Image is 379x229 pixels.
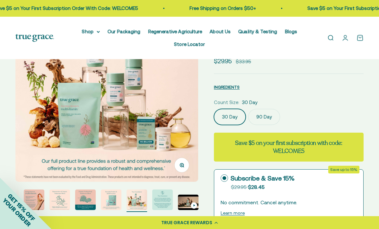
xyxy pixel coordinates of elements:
button: INGREDIENTS [214,83,240,91]
a: About Us [210,29,231,34]
button: Go to item 9 [152,189,173,212]
img: Every lot of True Grace supplements undergoes extensive third-party testing. Regulation says we d... [152,189,173,210]
a: Free Shipping on Orders $50+ [140,5,206,11]
button: Go to item 6 [75,189,96,212]
span: INGREDIENTS [214,85,240,90]
img: When you opt out for our refill pouches instead of buying a whole new bottle every time you buy s... [101,189,121,210]
img: Reishi supports healthy aging. Lion's Mane for brain, nerve, and cognitive support. Maitake suppo... [75,189,96,210]
span: 30 Day [242,99,258,106]
a: Regenerative Agriculture [148,29,202,34]
button: Go to item 8 [127,189,147,212]
img: Holy Basil and Ashwagandha are Ayurvedic herbs known as "adaptogens." They support overall health... [49,189,70,210]
a: Store Locator [174,41,205,47]
compare-at-price: $33.95 [236,58,251,66]
legend: Count Size: [214,99,239,106]
span: YOUR ORDER [1,197,32,228]
button: Go to item 5 [49,189,70,212]
span: GET 15% OFF [6,192,36,222]
button: Go to item 7 [101,189,121,212]
strong: Save $5 on your first subscription with code: WELCOME5 [235,139,342,155]
a: Our Packaging [108,29,140,34]
img: Our full product line provides a robust and comprehensive offering for a true foundation of healt... [127,189,147,210]
button: Go to item 10 [178,195,198,212]
summary: Shop [82,28,100,35]
a: Quality & Testing [238,29,277,34]
a: Blogs [285,29,297,34]
div: TRUE GRACE REWARDS [161,219,212,226]
sale-price: $29.95 [214,56,232,66]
